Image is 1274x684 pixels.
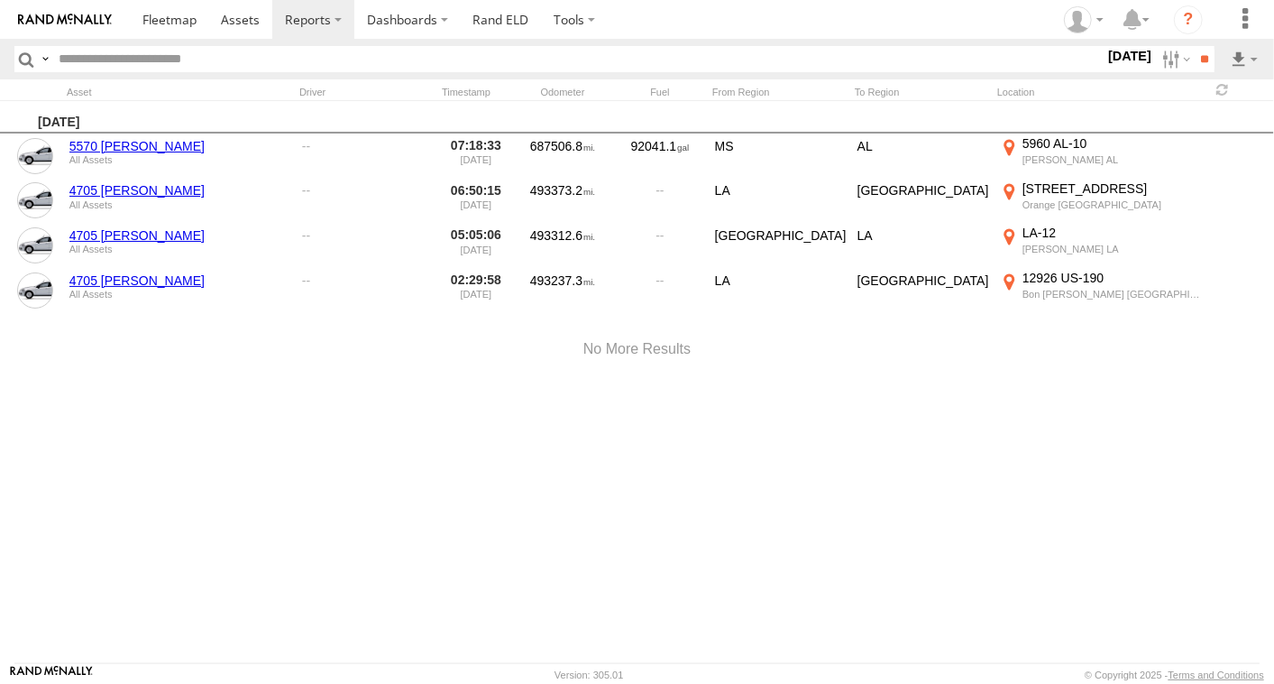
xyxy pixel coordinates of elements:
span: Refresh [1212,81,1233,98]
div: 06:50:15 [DATE] [442,180,510,222]
label: Export results as... [1229,46,1260,72]
a: Visit our Website [10,666,93,684]
label: Click to View Event Location [997,225,1205,266]
div: LA [712,180,848,222]
label: Click to View Event Location [997,270,1205,311]
i: ? [1174,5,1203,34]
label: Click to View Event Location [997,135,1205,177]
div: 493237.3 [518,270,608,311]
div: 5960 AL-10 [1022,135,1202,152]
img: rand-logo.svg [18,14,112,26]
label: Search Filter Options [1155,46,1194,72]
div: LA [855,225,990,266]
div: All Assets [69,154,289,165]
div: All Assets [69,199,289,210]
div: All Assets [69,244,289,254]
div: 05:05:06 [DATE] [442,225,510,266]
div: [PERSON_NAME] LA [1022,243,1202,255]
div: Orange [GEOGRAPHIC_DATA] [1022,199,1202,211]
div: © Copyright 2025 - [1085,670,1264,680]
label: Click to View Event Location [997,180,1205,222]
a: 4705 [PERSON_NAME] [69,182,289,199]
div: 02:29:58 [DATE] [442,270,510,311]
div: [GEOGRAPHIC_DATA] [855,270,990,311]
div: Scott Ambler [1058,6,1110,33]
div: 92041.1 [615,135,705,177]
a: 4705 [PERSON_NAME] [69,227,289,244]
a: 5570 [PERSON_NAME] [69,138,289,154]
label: [DATE] [1104,46,1155,66]
div: All Assets [69,289,289,300]
div: [GEOGRAPHIC_DATA] [855,180,990,222]
div: 687506.8 [518,135,608,177]
div: Bon [PERSON_NAME] [GEOGRAPHIC_DATA] [1022,288,1202,300]
div: 12926 US-190 [1022,270,1202,286]
div: LA-12 [1022,225,1202,241]
div: 493373.2 [518,180,608,222]
div: LA [712,270,848,311]
div: [GEOGRAPHIC_DATA] [712,225,848,266]
div: 07:18:33 [DATE] [442,135,510,177]
a: 4705 [PERSON_NAME] [69,273,289,289]
label: Search Query [38,46,52,72]
div: MS [712,135,848,177]
div: 493312.6 [518,225,608,266]
div: [PERSON_NAME] AL [1022,153,1202,166]
div: AL [855,135,990,177]
a: Terms and Conditions [1169,670,1264,680]
div: [STREET_ADDRESS] [1022,180,1202,197]
div: Version: 305.01 [555,670,623,680]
